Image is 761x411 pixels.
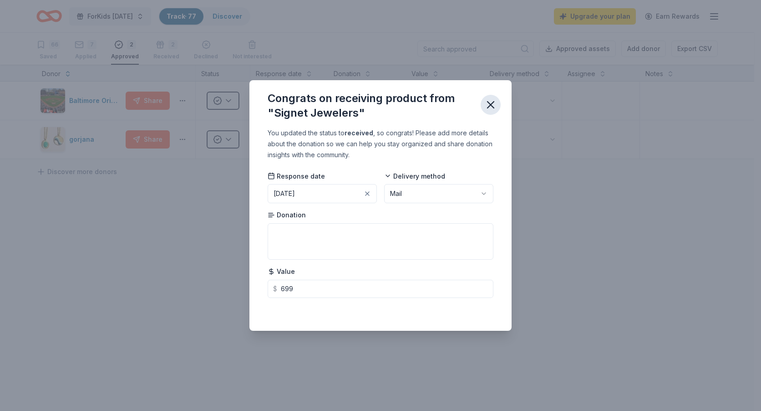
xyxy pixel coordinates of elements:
div: You updated the status to , so congrats! Please add more details about the donation so we can hel... [268,128,493,160]
span: Donation [268,211,306,220]
span: Delivery method [384,172,445,181]
span: Response date [268,172,325,181]
b: received [345,129,373,137]
button: [DATE] [268,184,377,203]
div: Congrats on receiving product from "Signet Jewelers" [268,91,473,120]
div: [DATE] [274,188,295,199]
span: Value [268,267,295,276]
